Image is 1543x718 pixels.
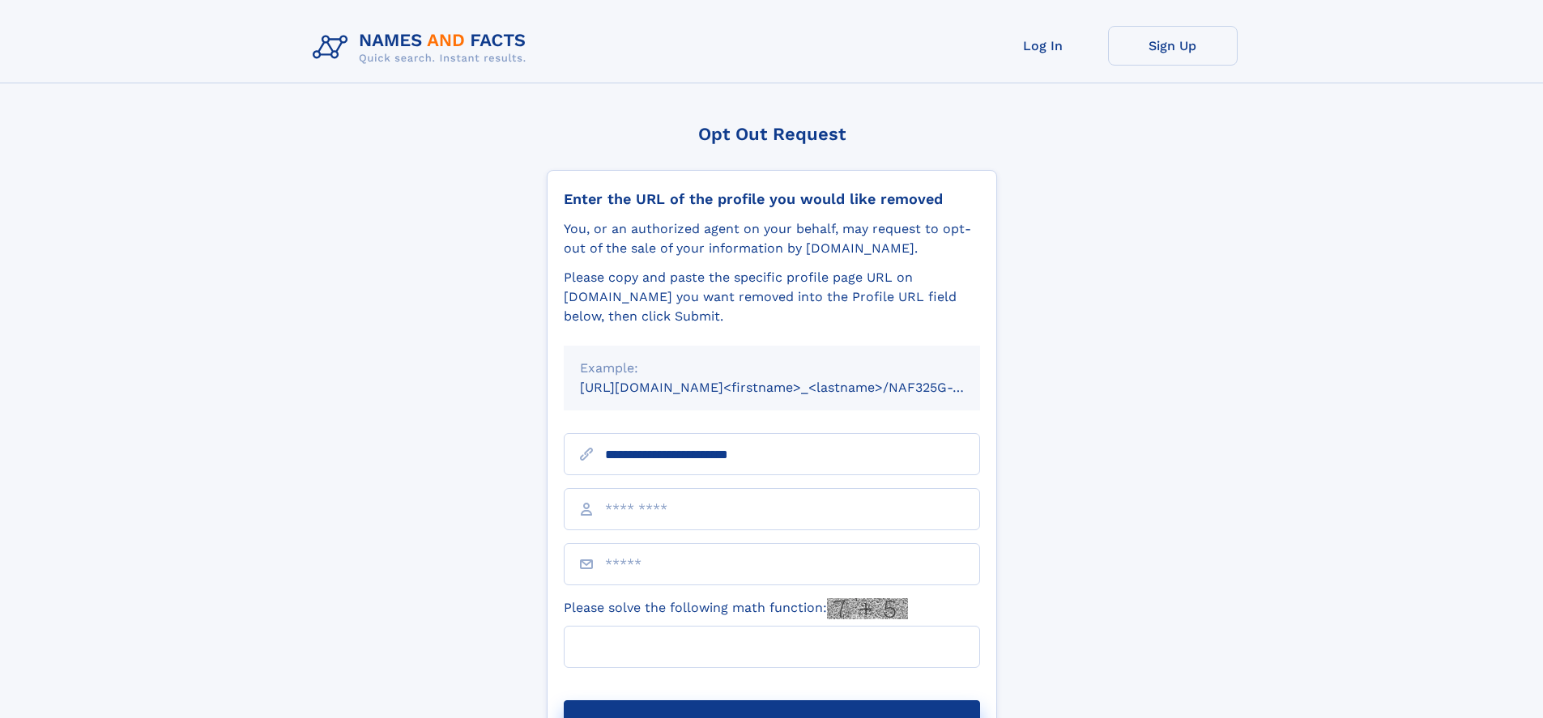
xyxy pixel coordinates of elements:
img: Logo Names and Facts [306,26,539,70]
div: Enter the URL of the profile you would like removed [564,190,980,208]
label: Please solve the following math function: [564,598,908,619]
a: Sign Up [1108,26,1238,66]
div: Opt Out Request [547,124,997,144]
div: Example: [580,359,964,378]
div: You, or an authorized agent on your behalf, may request to opt-out of the sale of your informatio... [564,219,980,258]
a: Log In [978,26,1108,66]
small: [URL][DOMAIN_NAME]<firstname>_<lastname>/NAF325G-xxxxxxxx [580,380,1011,395]
div: Please copy and paste the specific profile page URL on [DOMAIN_NAME] you want removed into the Pr... [564,268,980,326]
